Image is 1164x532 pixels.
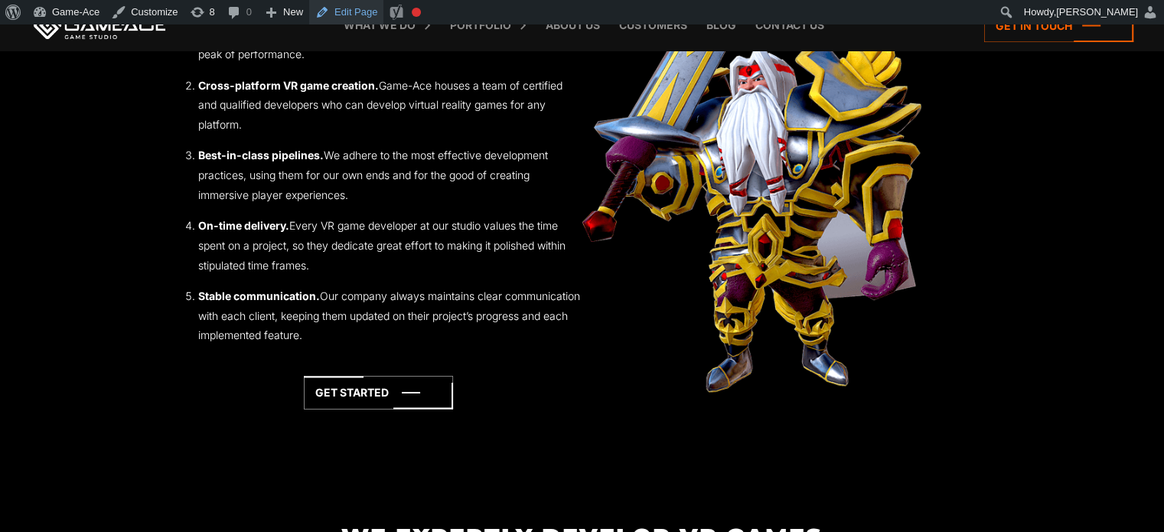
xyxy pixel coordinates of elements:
strong: On-time delivery. [198,219,289,232]
strong: Cross-platform VR game creation. [198,79,379,92]
li: Our company always maintains clear communication with each client, keeping them updated on their ... [198,286,582,345]
span: [PERSON_NAME] [1056,6,1138,18]
li: Every VR game developer at our studio values the time spent on a project, so they dedicate great ... [198,216,582,275]
strong: Best-in-class pipelines. [198,149,324,162]
a: Get in touch [984,9,1133,42]
div: Focus keyphrase not set [412,8,421,17]
strong: Stable communication. [198,289,320,302]
li: Game-Ace houses a team of certified and qualified developers who can develop virtual reality game... [198,76,582,135]
a: Get started [304,376,453,409]
li: We adhere to the most effective development practices, using them for our own ends and for the go... [198,145,582,204]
